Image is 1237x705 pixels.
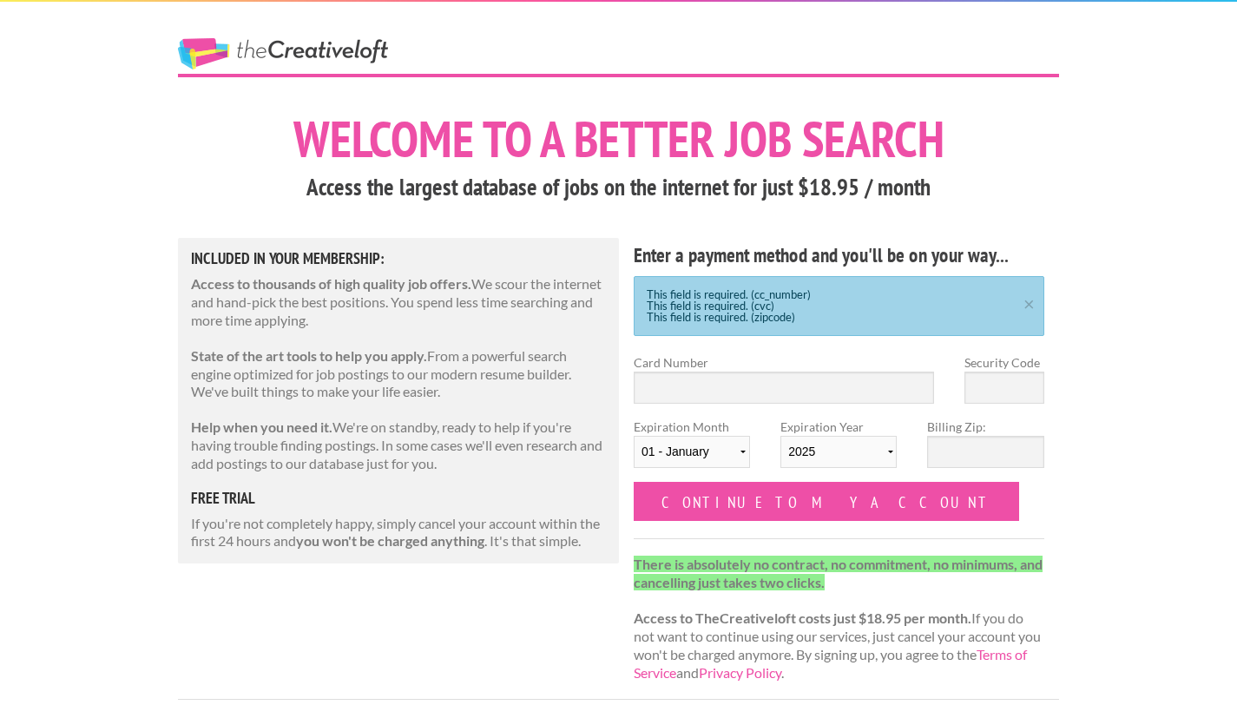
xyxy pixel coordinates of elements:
[191,418,332,435] strong: Help when you need it.
[634,646,1027,681] a: Terms of Service
[927,418,1043,436] label: Billing Zip:
[191,347,427,364] strong: State of the art tools to help you apply.
[191,515,606,551] p: If you're not completely happy, simply cancel your account within the first 24 hours and . It's t...
[634,482,1019,521] input: Continue to my account
[1018,296,1040,307] a: ×
[178,38,388,69] a: The Creative Loft
[634,436,750,468] select: Expiration Month
[191,251,606,267] h5: Included in Your Membership:
[780,436,897,468] select: Expiration Year
[296,532,484,549] strong: you won't be charged anything
[191,275,606,329] p: We scour the internet and hand-pick the best positions. You spend less time searching and more ti...
[634,556,1043,590] strong: There is absolutely no contract, no commitment, no minimums, and cancelling just takes two clicks.
[964,353,1044,372] label: Security Code
[634,556,1044,682] p: If you do not want to continue using our services, just cancel your account you won't be charged ...
[634,241,1044,269] h4: Enter a payment method and you'll be on your way...
[191,347,606,401] p: From a powerful search engine optimized for job postings to our modern resume builder. We've buil...
[191,491,606,506] h5: free trial
[191,418,606,472] p: We're on standby, ready to help if you're having trouble finding postings. In some cases we'll ev...
[634,353,934,372] label: Card Number
[178,171,1059,204] h3: Access the largest database of jobs on the internet for just $18.95 / month
[699,664,781,681] a: Privacy Policy
[780,418,897,482] label: Expiration Year
[634,418,750,482] label: Expiration Month
[191,275,471,292] strong: Access to thousands of high quality job offers.
[178,114,1059,164] h1: Welcome to a better job search
[634,276,1044,336] div: This field is required. (cc_number) This field is required. (cvc) This field is required. (zipcode)
[634,609,971,626] strong: Access to TheCreativeloft costs just $18.95 per month.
